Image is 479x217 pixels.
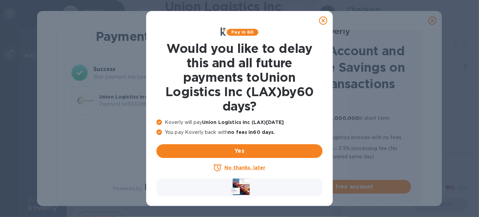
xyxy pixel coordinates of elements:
[270,163,411,172] p: No transaction limit
[328,115,359,121] b: $1,000,000
[156,41,323,113] h1: Would you like to delay this and all future payments to Union Logistics Inc (LAX) by 60 days ?
[224,165,265,170] u: No thanks, later
[145,184,174,192] img: Logo
[68,28,219,45] h1: Payment Result
[270,146,296,151] b: Lower fee
[270,144,411,161] p: for Credit cards - 3.5% processing fee (No transaction limit, funds delivered same day)
[171,101,210,108] p: $16,547.48
[93,65,215,73] h3: Success
[99,93,168,100] p: Union Logistics Inc (LAX)
[270,135,324,140] b: 60 more days to pay
[266,183,406,191] span: Create your free account
[93,73,215,81] p: Your payment has been completed.
[270,133,411,141] p: all logistics invoices with no fees
[228,129,275,135] b: no fees in 60 days .
[156,129,323,136] p: You pay Koverly back with
[270,114,411,130] p: Quick approval for up to in short term financing
[162,147,317,155] span: Yes
[171,94,185,100] b: Total
[156,119,323,126] p: Koverly will pay
[270,104,322,110] b: No transaction fees
[113,185,142,192] p: Powered by
[321,27,350,36] img: Logo
[231,30,254,35] b: Pay in 60
[156,144,323,158] button: Yes
[99,101,168,108] p: Payment № 30424803
[260,43,411,92] h1: Create an Account and Unlock Fee Savings on Future Transactions
[260,180,411,194] button: Create your free account
[202,119,284,125] b: Union Logistics Inc (LAX) [DATE]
